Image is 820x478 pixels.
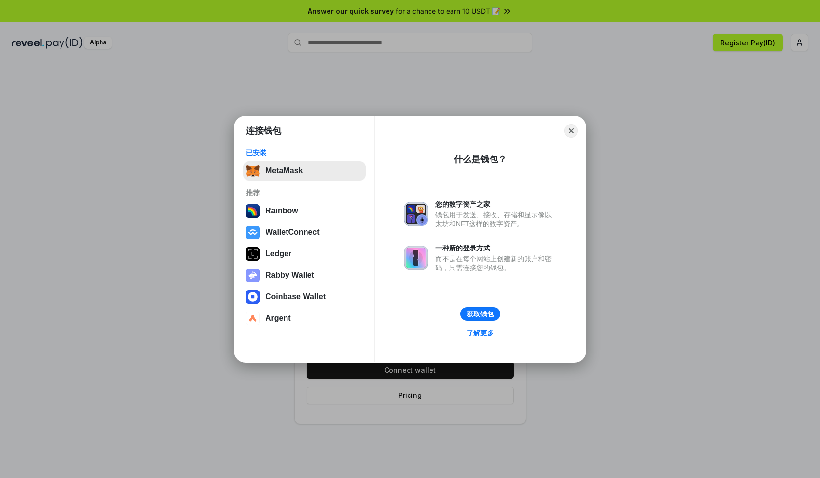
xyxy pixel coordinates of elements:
[246,188,363,197] div: 推荐
[435,200,556,208] div: 您的数字资产之家
[243,161,366,181] button: MetaMask
[243,287,366,307] button: Coinbase Wallet
[467,310,494,318] div: 获取钱包
[246,164,260,178] img: svg+xml,%3Csvg%20fill%3D%22none%22%20height%3D%2233%22%20viewBox%3D%220%200%2035%2033%22%20width%...
[243,223,366,242] button: WalletConnect
[266,271,314,280] div: Rabby Wallet
[246,269,260,282] img: svg+xml,%3Csvg%20xmlns%3D%22http%3A%2F%2Fwww.w3.org%2F2000%2Fsvg%22%20fill%3D%22none%22%20viewBox...
[404,202,428,226] img: svg+xml,%3Csvg%20xmlns%3D%22http%3A%2F%2Fwww.w3.org%2F2000%2Fsvg%22%20fill%3D%22none%22%20viewBox...
[460,307,500,321] button: 获取钱包
[246,312,260,325] img: svg+xml,%3Csvg%20width%3D%2228%22%20height%3D%2228%22%20viewBox%3D%220%200%2028%2028%22%20fill%3D...
[246,125,281,137] h1: 连接钱包
[435,244,556,252] div: 一种新的登录方式
[266,166,303,175] div: MetaMask
[266,207,298,215] div: Rainbow
[243,266,366,285] button: Rabby Wallet
[246,290,260,304] img: svg+xml,%3Csvg%20width%3D%2228%22%20height%3D%2228%22%20viewBox%3D%220%200%2028%2028%22%20fill%3D...
[435,210,556,228] div: 钱包用于发送、接收、存储和显示像以太坊和NFT这样的数字资产。
[266,228,320,237] div: WalletConnect
[246,226,260,239] img: svg+xml,%3Csvg%20width%3D%2228%22%20height%3D%2228%22%20viewBox%3D%220%200%2028%2028%22%20fill%3D...
[404,246,428,270] img: svg+xml,%3Csvg%20xmlns%3D%22http%3A%2F%2Fwww.w3.org%2F2000%2Fsvg%22%20fill%3D%22none%22%20viewBox...
[243,201,366,221] button: Rainbow
[435,254,556,272] div: 而不是在每个网站上创建新的账户和密码，只需连接您的钱包。
[246,247,260,261] img: svg+xml,%3Csvg%20xmlns%3D%22http%3A%2F%2Fwww.w3.org%2F2000%2Fsvg%22%20width%3D%2228%22%20height%3...
[467,329,494,337] div: 了解更多
[266,292,326,301] div: Coinbase Wallet
[246,204,260,218] img: svg+xml,%3Csvg%20width%3D%22120%22%20height%3D%22120%22%20viewBox%3D%220%200%20120%20120%22%20fil...
[266,249,291,258] div: Ledger
[243,244,366,264] button: Ledger
[266,314,291,323] div: Argent
[246,148,363,157] div: 已安装
[564,124,578,138] button: Close
[243,309,366,328] button: Argent
[461,327,500,339] a: 了解更多
[454,153,507,165] div: 什么是钱包？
